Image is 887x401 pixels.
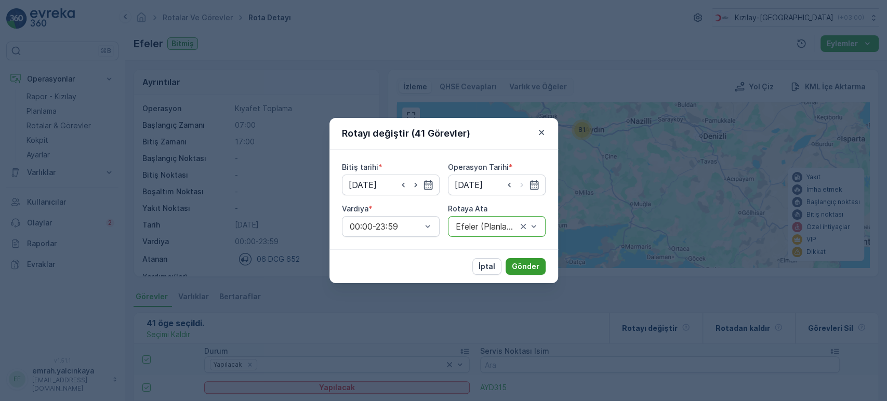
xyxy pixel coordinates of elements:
label: Operasyon Tarihi [448,163,509,171]
label: Rotaya Ata [448,204,487,213]
p: Gönder [512,261,539,272]
p: Rotayı değiştir (41 Görevler) [342,126,470,141]
input: dd/mm/yyyy [448,175,546,195]
p: İptal [479,261,495,272]
button: İptal [472,258,501,275]
label: Bitiş tarihi [342,163,378,171]
input: dd/mm/yyyy [342,175,440,195]
button: Gönder [506,258,546,275]
label: Vardiya [342,204,368,213]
